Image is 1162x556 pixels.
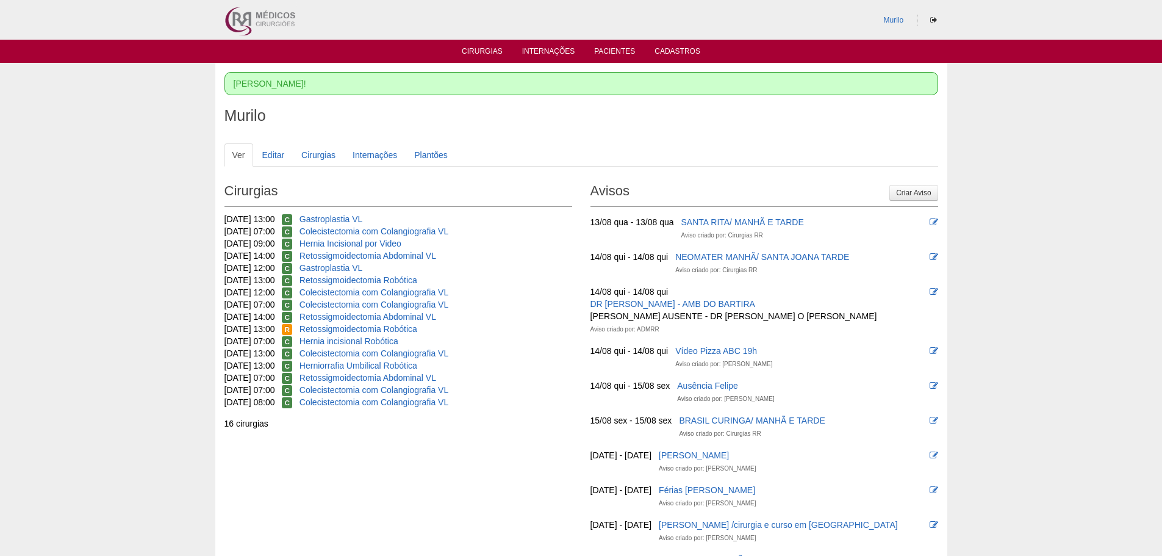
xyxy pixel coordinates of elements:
span: [DATE] 12:00 [224,263,275,273]
i: Editar [930,486,938,494]
div: Aviso criado por: Cirurgias RR [679,428,761,440]
a: Colecistectomia com Colangiografia VL [299,385,448,395]
span: Confirmada [282,263,292,274]
i: Editar [930,287,938,296]
a: NEOMATER MANHÃ/ SANTA JOANA TARDE [675,252,849,262]
i: Sair [930,16,937,24]
a: Retossigmoidectomia Abdominal VL [299,251,436,261]
i: Editar [930,381,938,390]
a: Gastroplastia VL [299,263,363,273]
h2: Cirurgias [224,179,572,207]
div: 15/08 sex - 15/08 sex [590,414,672,427]
span: [DATE] 13:00 [224,348,275,358]
span: Confirmada [282,275,292,286]
div: Aviso criado por: [PERSON_NAME] [677,393,774,405]
a: DR [PERSON_NAME] - AMB DO BARTIRA [590,299,755,309]
span: [DATE] 12:00 [224,287,275,297]
a: Hernia incisional Robótica [299,336,398,346]
div: Aviso criado por: [PERSON_NAME] [675,358,772,370]
span: [DATE] 13:00 [224,214,275,224]
span: [DATE] 13:00 [224,361,275,370]
span: [DATE] 13:00 [224,324,275,334]
div: 14/08 qui - 14/08 qui [590,345,669,357]
a: Retossigmoidectomia Abdominal VL [299,312,436,322]
i: Editar [930,521,938,529]
a: Férias [PERSON_NAME] [659,485,755,495]
div: Aviso criado por: Cirurgias RR [681,229,763,242]
span: Confirmada [282,336,292,347]
a: Murilo [883,16,903,24]
a: Cirurgias [293,143,343,167]
span: [DATE] 07:00 [224,336,275,346]
a: Internações [345,143,405,167]
span: [DATE] 07:00 [224,373,275,383]
i: Editar [930,416,938,425]
a: [PERSON_NAME] /cirurgia e curso em [GEOGRAPHIC_DATA] [659,520,898,530]
span: Reservada [282,324,292,335]
div: [DATE] - [DATE] [590,519,652,531]
h1: Murilo [224,108,938,123]
span: Confirmada [282,373,292,384]
div: [PERSON_NAME]! [224,72,938,95]
i: Editar [930,253,938,261]
div: 14/08 qui - 14/08 qui [590,251,669,263]
a: Ausência Felipe [677,381,738,391]
a: BRASIL CURINGA/ MANHÃ E TARDE [679,416,825,425]
span: Confirmada [282,397,292,408]
span: [DATE] 07:00 [224,226,275,236]
span: [DATE] 07:00 [224,385,275,395]
div: 14/08 qui - 15/08 sex [590,380,670,392]
i: Editar [930,347,938,355]
span: Confirmada [282,239,292,250]
span: [DATE] 09:00 [224,239,275,248]
a: Gastroplastia VL [299,214,363,224]
div: [DATE] - [DATE] [590,449,652,461]
div: 16 cirurgias [224,417,572,430]
div: [PERSON_NAME] AUSENTE - DR [PERSON_NAME] O [PERSON_NAME] [590,310,877,322]
a: Colecistectomia com Colangiografia VL [299,397,448,407]
span: Confirmada [282,226,292,237]
a: Colecistectomia com Colangiografia VL [299,287,448,297]
a: Internações [522,47,575,59]
span: Confirmada [282,287,292,298]
span: Confirmada [282,312,292,323]
i: Editar [930,218,938,226]
div: Aviso criado por: [PERSON_NAME] [659,497,756,510]
div: Aviso criado por: [PERSON_NAME] [659,532,756,544]
a: Colecistectomia com Colangiografia VL [299,348,448,358]
span: Confirmada [282,251,292,262]
span: [DATE] 13:00 [224,275,275,285]
a: Retossigmoidectomia Robótica [299,324,417,334]
i: Editar [930,451,938,460]
div: Aviso criado por: [PERSON_NAME] [659,463,756,475]
a: Colecistectomia com Colangiografia VL [299,226,448,236]
span: Confirmada [282,348,292,359]
a: Plantões [406,143,455,167]
a: Cirurgias [462,47,503,59]
h2: Avisos [590,179,938,207]
span: [DATE] 14:00 [224,251,275,261]
a: Cadastros [655,47,700,59]
div: Aviso criado por: ADMRR [590,323,659,336]
a: SANTA RITA/ MANHÃ E TARDE [681,217,804,227]
a: Ver [224,143,253,167]
a: Vídeo Pizza ABC 19h [675,346,757,356]
span: [DATE] 07:00 [224,300,275,309]
div: 13/08 qua - 13/08 qua [590,216,674,228]
a: Pacientes [594,47,635,59]
a: Colecistectomia com Colangiografia VL [299,300,448,309]
span: Confirmada [282,300,292,311]
a: Retossigmoidectomia Abdominal VL [299,373,436,383]
div: 14/08 qui - 14/08 qui [590,286,669,298]
span: [DATE] 08:00 [224,397,275,407]
a: Editar [254,143,293,167]
a: [PERSON_NAME] [659,450,729,460]
span: Confirmada [282,385,292,396]
span: Confirmada [282,361,292,372]
div: [DATE] - [DATE] [590,484,652,496]
span: [DATE] 14:00 [224,312,275,322]
a: Hernia Incisional por Video [299,239,401,248]
a: Retossigmoidectomia Robótica [299,275,417,285]
span: Confirmada [282,214,292,225]
a: Herniorrafia Umbilical Robótica [299,361,417,370]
